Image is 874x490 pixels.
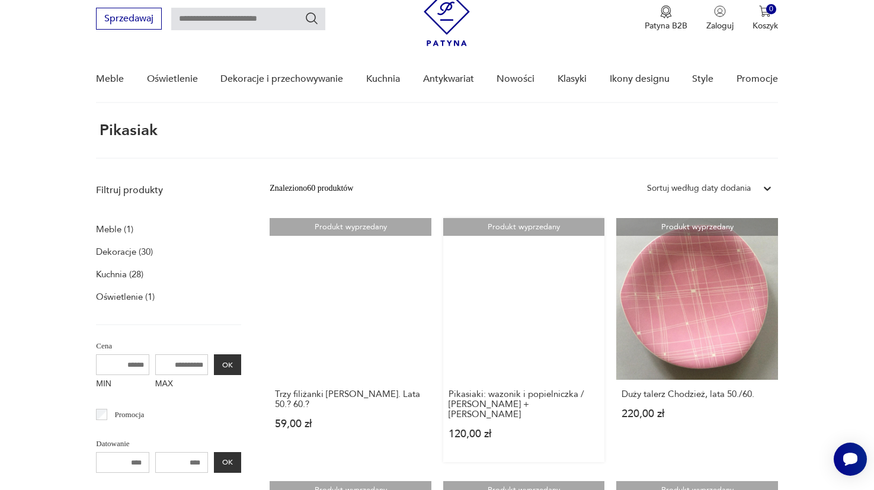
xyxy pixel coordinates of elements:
[270,182,353,195] div: Znaleziono 60 produktów
[423,56,474,102] a: Antykwariat
[443,218,605,462] a: Produkt wyprzedanyPikasiaki: wazonik i popielniczka / Płażewski + SowińskiPikasiaki: wazonik i po...
[766,4,776,14] div: 0
[647,182,751,195] div: Sortuj według daty dodania
[96,437,241,450] p: Datowanie
[366,56,400,102] a: Kuchnia
[714,5,726,17] img: Ikonka użytkownika
[753,5,778,31] button: 0Koszyk
[96,340,241,353] p: Cena
[96,8,162,30] button: Sprzedawaj
[214,354,241,375] button: OK
[558,56,587,102] a: Klasyki
[449,389,600,419] h3: Pikasiaki: wazonik i popielniczka / [PERSON_NAME] + [PERSON_NAME]
[96,122,158,139] h1: pikasiak
[660,5,672,18] img: Ikona medalu
[706,5,734,31] button: Zaloguj
[96,375,149,394] label: MIN
[610,56,670,102] a: Ikony designu
[155,375,209,394] label: MAX
[275,389,426,409] h3: Trzy filiżanki [PERSON_NAME]. Lata 50.? 60.?
[96,244,153,260] a: Dekoracje (30)
[275,419,426,429] p: 59,00 zł
[616,218,778,462] a: Produkt wyprzedanyDuży talerz Chodzież, lata 50./60.Duży talerz Chodzież, lata 50./60.220,00 zł
[305,11,319,25] button: Szukaj
[645,5,687,31] a: Ikona medaluPatyna B2B
[753,20,778,31] p: Koszyk
[96,184,241,197] p: Filtruj produkty
[622,389,773,399] h3: Duży talerz Chodzież, lata 50./60.
[737,56,778,102] a: Promocje
[214,452,241,473] button: OK
[270,218,431,462] a: Produkt wyprzedanyTrzy filiżanki Karoliny. Lata 50.? 60.?Trzy filiżanki [PERSON_NAME]. Lata 50.? ...
[645,20,687,31] p: Patyna B2B
[449,429,600,439] p: 120,00 zł
[96,15,162,24] a: Sprzedawaj
[96,266,143,283] a: Kuchnia (28)
[706,20,734,31] p: Zaloguj
[759,5,771,17] img: Ikona koszyka
[497,56,534,102] a: Nowości
[115,408,145,421] p: Promocja
[645,5,687,31] button: Patyna B2B
[220,56,343,102] a: Dekoracje i przechowywanie
[96,221,133,238] a: Meble (1)
[622,409,773,419] p: 220,00 zł
[96,289,155,305] a: Oświetlenie (1)
[834,443,867,476] iframe: Smartsupp widget button
[147,56,198,102] a: Oświetlenie
[692,56,713,102] a: Style
[96,56,124,102] a: Meble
